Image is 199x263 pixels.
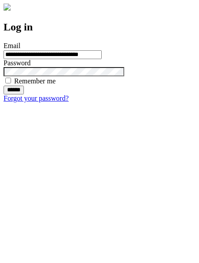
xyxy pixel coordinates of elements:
[4,42,20,49] label: Email
[4,59,31,67] label: Password
[4,4,11,11] img: logo-4e3dc11c47720685a147b03b5a06dd966a58ff35d612b21f08c02c0306f2b779.png
[14,77,56,85] label: Remember me
[4,94,69,102] a: Forgot your password?
[4,21,195,33] h2: Log in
